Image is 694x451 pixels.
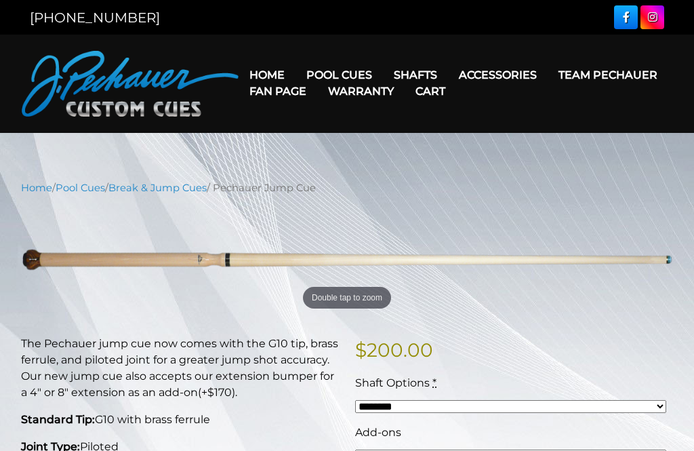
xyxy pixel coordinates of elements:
[405,74,456,109] a: Cart
[21,336,339,401] p: The Pechauer jump cue now comes with the G10 tip, brass ferrule, and piloted joint for a greater ...
[355,338,433,361] bdi: 200.00
[21,412,339,428] p: G10 with brass ferrule
[355,376,430,389] span: Shaft Options
[22,51,239,117] img: Pechauer Custom Cues
[355,426,401,439] span: Add-ons
[548,58,668,92] a: Team Pechauer
[317,74,405,109] a: Warranty
[21,180,673,195] nav: Breadcrumb
[21,182,52,194] a: Home
[448,58,548,92] a: Accessories
[21,205,673,314] a: Double tap to zoom
[355,338,367,361] span: $
[30,9,160,26] a: [PHONE_NUMBER]
[383,58,448,92] a: Shafts
[432,376,436,389] abbr: required
[56,182,105,194] a: Pool Cues
[21,413,95,426] strong: Standard Tip:
[108,182,207,194] a: Break & Jump Cues
[239,58,295,92] a: Home
[295,58,383,92] a: Pool Cues
[21,205,673,314] img: new-jump-photo.png
[239,74,317,109] a: Fan Page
